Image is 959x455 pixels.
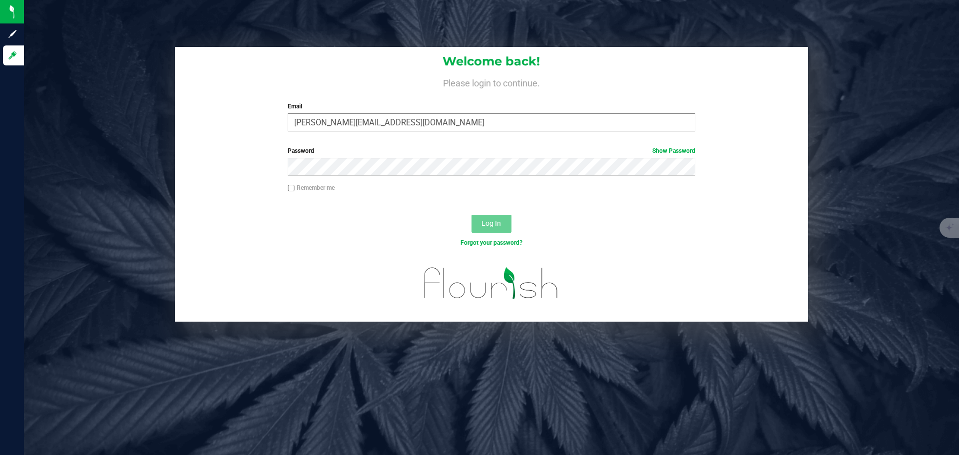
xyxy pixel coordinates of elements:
button: Log In [472,215,511,233]
h4: Please login to continue. [175,76,808,88]
input: Remember me [288,185,295,192]
a: Show Password [652,147,695,154]
span: Log In [481,219,501,227]
label: Remember me [288,183,335,192]
a: Forgot your password? [461,239,522,246]
label: Email [288,102,695,111]
inline-svg: Sign up [7,29,17,39]
inline-svg: Log in [7,50,17,60]
h1: Welcome back! [175,55,808,68]
img: flourish_logo.svg [412,258,570,309]
span: Password [288,147,314,154]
